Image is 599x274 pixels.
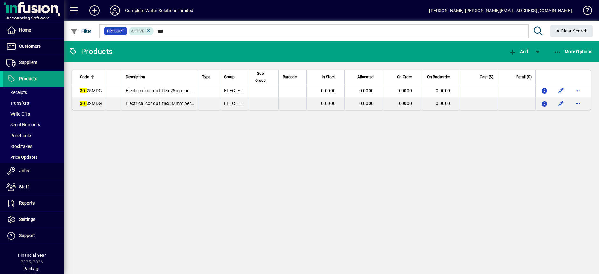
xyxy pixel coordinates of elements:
[322,74,335,81] span: In Stock
[19,233,35,238] span: Support
[126,74,194,81] div: Description
[252,70,275,84] div: Sub Group
[283,74,297,81] span: Barcode
[397,74,412,81] span: On Order
[556,98,566,109] button: Edit
[321,88,336,93] span: 0.0000
[252,70,269,84] span: Sub Group
[202,74,216,81] div: Type
[3,87,64,98] a: Receipts
[3,109,64,119] a: Write Offs
[129,27,154,35] mat-chip: Activation Status: Active
[68,46,113,57] div: Products
[19,60,37,65] span: Suppliers
[69,25,93,37] button: Filter
[554,49,593,54] span: More Options
[19,200,35,206] span: Reports
[19,184,29,189] span: Staff
[436,101,450,106] span: 0.0000
[105,5,125,16] button: Profile
[6,101,29,106] span: Transfers
[3,141,64,152] a: Stocktakes
[80,101,87,106] em: 30.
[3,195,64,211] a: Reports
[3,228,64,244] a: Support
[3,212,64,228] a: Settings
[387,74,418,81] div: On Order
[3,39,64,54] a: Customers
[555,28,588,33] span: Clear Search
[126,88,196,93] span: Electrical conduit flex 25mm per m
[126,101,196,106] span: Electrical conduit flex 32mm per m
[224,74,235,81] span: Group
[6,144,32,149] span: Stocktakes
[3,152,64,163] a: Price Updates
[573,98,583,109] button: More options
[429,5,572,16] div: [PERSON_NAME] [PERSON_NAME][EMAIL_ADDRESS][DOMAIN_NAME]
[70,29,92,34] span: Filter
[19,27,31,32] span: Home
[80,74,89,81] span: Code
[6,122,40,127] span: Serial Numbers
[283,74,302,81] div: Barcode
[3,98,64,109] a: Transfers
[19,76,37,81] span: Products
[131,29,144,33] span: Active
[398,101,412,106] span: 0.0000
[224,74,244,81] div: Group
[516,74,532,81] span: Retail ($)
[6,133,32,138] span: Pricebooks
[80,88,102,93] span: 25MDG
[3,55,64,71] a: Suppliers
[6,155,38,160] span: Price Updates
[573,86,583,96] button: More options
[357,74,374,81] span: Allocated
[125,5,194,16] div: Complete Water Solutions Limited
[556,86,566,96] button: Edit
[19,44,41,49] span: Customers
[349,74,379,81] div: Allocated
[6,90,27,95] span: Receipts
[84,5,105,16] button: Add
[6,111,30,116] span: Write Offs
[3,163,64,179] a: Jobs
[509,49,528,54] span: Add
[552,46,594,57] button: More Options
[19,168,29,173] span: Jobs
[480,74,493,81] span: Cost ($)
[3,179,64,195] a: Staff
[310,74,341,81] div: In Stock
[80,74,102,81] div: Code
[23,266,40,271] span: Package
[80,88,87,93] em: 30.
[3,130,64,141] a: Pricebooks
[3,119,64,130] a: Serial Numbers
[436,88,450,93] span: 0.0000
[425,74,456,81] div: On Backorder
[126,74,145,81] span: Description
[224,101,244,106] span: ELECTFIT
[202,74,210,81] span: Type
[398,88,412,93] span: 0.0000
[18,253,46,258] span: Financial Year
[359,88,374,93] span: 0.0000
[550,25,593,37] button: Clear
[321,101,336,106] span: 0.0000
[507,46,530,57] button: Add
[359,101,374,106] span: 0.0000
[3,22,64,38] a: Home
[80,101,102,106] span: 32MDG
[224,88,244,93] span: ELECTFIT
[427,74,450,81] span: On Backorder
[578,1,591,22] a: Knowledge Base
[107,28,124,34] span: Product
[19,217,35,222] span: Settings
